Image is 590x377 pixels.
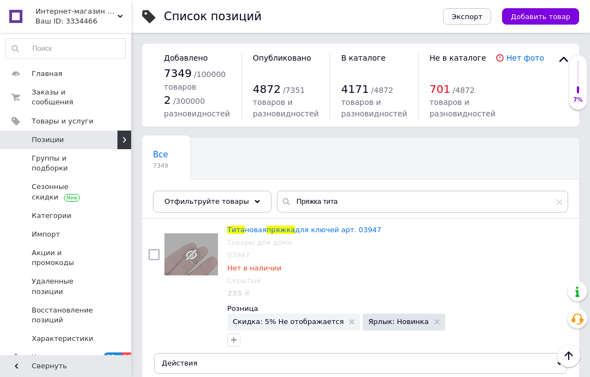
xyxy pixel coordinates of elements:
span: Опубликовано [253,54,311,62]
span: Главная [32,69,62,79]
span: Заказы и сообщения [32,87,101,107]
a: Титановаяпряжкадля ключей арт. 03947 [227,226,381,234]
span: товаров и разновидностей [253,98,319,117]
span: 4872 [253,83,281,96]
span: / 4872 [453,86,475,95]
span: Действия [154,353,567,374]
button: Экспорт [443,8,491,25]
span: Ярлык: Новинка [368,318,428,325]
span: 4171 [341,83,369,96]
span: Экспорт [452,13,482,21]
span: Акции и промокоды [32,248,101,268]
span: 99+ [104,352,122,362]
a: Нет фото [506,54,544,62]
span: Добавлено [164,54,208,62]
span: 7349 [153,162,168,170]
span: Тита [227,226,245,234]
input: Поиск [6,39,125,58]
b: 235 [227,289,242,297]
span: товаров и разновидностей [429,98,495,117]
span: Категории [32,211,72,221]
span: Интернет-магазин "Magnit" [36,7,117,16]
span: Группы и подборки [32,154,101,173]
span: Импорт [32,229,60,239]
span: / 100000 товаров [164,70,226,91]
span: / 300000 разновидностей [164,97,230,118]
span: Нет в наличии [227,264,281,275]
span: пряжка [267,226,295,234]
span: 2 [164,93,171,107]
span: 03947 [227,251,250,259]
img: Титановая пряжка для ключей арт. 03947 [164,233,218,275]
div: 7% [569,96,587,104]
span: Восстановление позиций [32,305,101,325]
span: товаров и разновидностей [341,98,407,117]
span: Удаленные позиции [32,276,101,296]
span: Нет описания [153,191,213,201]
div: Ваш ID: 3334466 [36,16,131,26]
span: 701 [429,83,450,96]
div: Список позиций [164,11,262,22]
button: Добавить товар [502,8,579,25]
span: новая [245,226,267,234]
span: Товары и услуги [32,116,93,126]
span: 99+ [122,352,140,362]
input: Поиск по названию позиции, артикулу и поисковым запросам [277,191,568,213]
span: Позиции [32,135,64,145]
span: Все [153,150,168,160]
span: Уведомления [32,352,81,362]
a: Товары для дома [227,238,292,248]
span: для ключей арт. 03947 [295,226,381,234]
span: В каталоге [341,54,385,62]
div: Розница [227,304,573,314]
span: Характеристики [32,334,93,344]
button: Наверх [557,344,580,367]
span: 7349 [164,67,192,80]
span: Отфильтруйте товары [164,197,249,205]
span: Скидка: 5% Не отображается [233,318,344,325]
span: / 4872 [371,86,393,95]
span: Не в каталоге [429,54,486,62]
span: Сезонные скидки [32,182,101,202]
div: ₴ [227,288,573,298]
span: / 7351 [283,86,305,95]
div: Скрытый [227,276,573,286]
span: Добавить товар [511,13,570,21]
